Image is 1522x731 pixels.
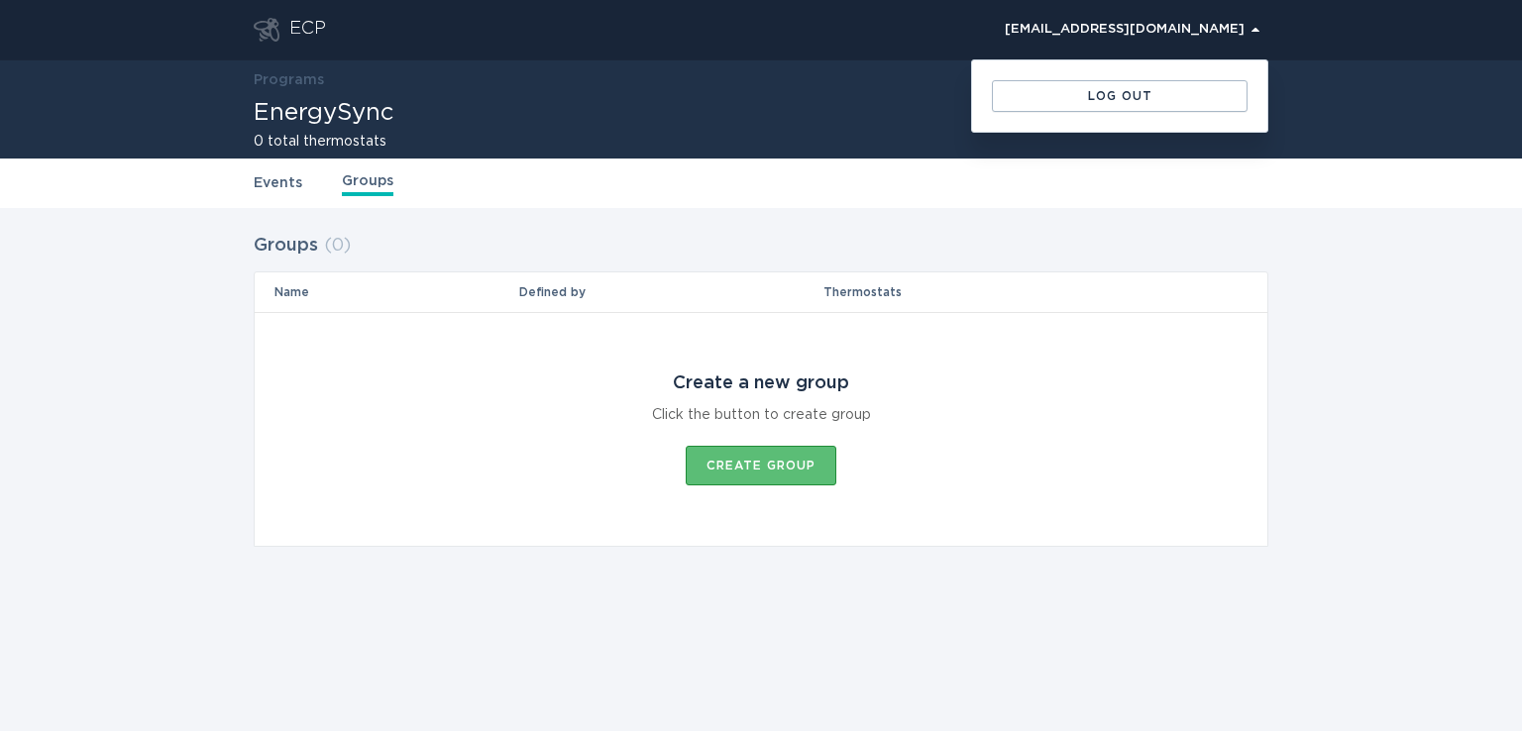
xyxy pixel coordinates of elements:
[996,15,1268,45] button: Open user account details
[822,272,1188,312] th: Thermostats
[254,228,318,263] h2: Groups
[652,404,871,426] div: Click the button to create group
[673,372,849,394] div: Create a new group
[254,73,324,87] a: Programs
[289,18,326,42] div: ECP
[255,272,518,312] th: Name
[992,80,1248,112] button: Log out
[324,237,351,255] span: ( 0 )
[342,170,393,196] a: Groups
[254,18,279,42] button: Go to dashboard
[1005,24,1259,36] div: [EMAIL_ADDRESS][DOMAIN_NAME]
[254,135,393,149] h2: 0 total thermostats
[707,460,815,471] div: Create group
[1002,90,1238,102] div: Log out
[518,272,822,312] th: Defined by
[686,446,836,485] button: Create group
[255,272,1267,312] tr: Table Headers
[254,101,393,125] h1: EnergySync
[254,172,302,194] a: Events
